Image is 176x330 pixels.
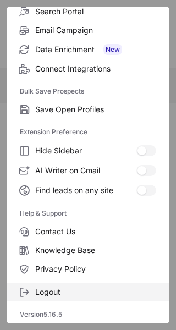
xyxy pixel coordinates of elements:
label: Find leads on any site [7,180,169,200]
label: Data Enrichment New [7,40,169,59]
span: Logout [35,287,156,297]
span: Knowledge Base [35,245,156,255]
span: Data Enrichment [35,44,156,55]
label: Hide Sidebar [7,141,169,161]
span: Connect Integrations [35,64,156,74]
label: AI Writer on Gmail [7,161,169,180]
label: Contact Us [7,222,169,241]
label: Privacy Policy [7,260,169,278]
span: Save Open Profiles [35,105,156,114]
span: Email Campaign [35,25,156,35]
div: Version 5.16.5 [7,306,169,323]
span: Contact Us [35,227,156,237]
label: Email Campaign [7,21,169,40]
label: Bulk Save Prospects [20,82,156,100]
span: AI Writer on Gmail [35,166,136,175]
span: Search Portal [35,7,156,16]
label: Help & Support [20,205,156,222]
span: New [103,44,122,55]
label: Knowledge Base [7,241,169,260]
span: Hide Sidebar [35,146,136,156]
span: Find leads on any site [35,185,136,195]
label: Save Open Profiles [7,100,169,119]
label: Connect Integrations [7,59,169,78]
span: Privacy Policy [35,264,156,274]
label: Search Portal [7,2,169,21]
label: Logout [7,283,169,301]
label: Extension Preference [20,123,156,141]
